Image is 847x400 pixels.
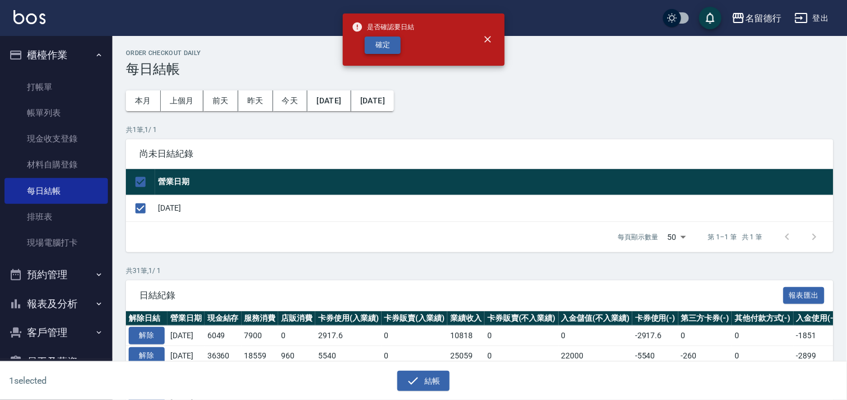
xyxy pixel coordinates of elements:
[4,260,108,289] button: 預約管理
[794,311,840,326] th: 入金使用(-)
[382,311,448,326] th: 卡券販賣(入業績)
[484,346,559,366] td: 0
[315,346,382,366] td: 5540
[4,230,108,256] a: 現場電腦打卡
[205,346,242,366] td: 36360
[559,326,633,346] td: 0
[708,232,763,242] p: 第 1–1 筆 共 1 筆
[161,90,203,111] button: 上個月
[663,222,690,252] div: 50
[315,326,382,346] td: 2917.6
[242,311,279,326] th: 服務消費
[794,326,840,346] td: -1851
[4,40,108,70] button: 櫃檯作業
[632,311,678,326] th: 卡券使用(-)
[126,125,834,135] p: 共 1 筆, 1 / 1
[475,27,500,52] button: close
[278,311,315,326] th: 店販消費
[699,7,722,29] button: save
[205,311,242,326] th: 現金結存
[4,204,108,230] a: 排班表
[559,346,633,366] td: 22000
[618,232,659,242] p: 每頁顯示數量
[155,195,834,221] td: [DATE]
[13,10,46,24] img: Logo
[4,347,108,376] button: 員工及薪資
[447,346,484,366] td: 25059
[794,346,840,366] td: -2899
[559,311,633,326] th: 入金儲值(不入業績)
[382,326,448,346] td: 0
[790,8,834,29] button: 登出
[484,311,559,326] th: 卡券販賣(不入業績)
[678,346,732,366] td: -260
[242,346,279,366] td: 18559
[126,61,834,77] h3: 每日結帳
[167,346,205,366] td: [DATE]
[783,289,825,300] a: 報表匯出
[315,311,382,326] th: 卡券使用(入業績)
[352,21,415,33] span: 是否確認要日結
[484,326,559,346] td: 0
[632,346,678,366] td: -5540
[278,326,315,346] td: 0
[632,326,678,346] td: -2917.6
[732,346,794,366] td: 0
[126,90,161,111] button: 本月
[4,178,108,204] a: 每日結帳
[678,326,732,346] td: 0
[278,346,315,366] td: 960
[397,371,450,392] button: 結帳
[4,100,108,126] a: 帳單列表
[9,374,210,388] h6: 1 selected
[307,90,351,111] button: [DATE]
[447,326,484,346] td: 10818
[4,318,108,347] button: 客戶管理
[4,126,108,152] a: 現金收支登錄
[382,346,448,366] td: 0
[4,74,108,100] a: 打帳單
[203,90,238,111] button: 前天
[732,326,794,346] td: 0
[4,152,108,178] a: 材料自購登錄
[155,169,834,196] th: 營業日期
[126,311,167,326] th: 解除日結
[351,90,394,111] button: [DATE]
[167,326,205,346] td: [DATE]
[4,289,108,319] button: 報表及分析
[678,311,732,326] th: 第三方卡券(-)
[139,290,783,301] span: 日結紀錄
[365,37,401,54] button: 確定
[732,311,794,326] th: 其他付款方式(-)
[783,287,825,304] button: 報表匯出
[139,148,820,160] span: 尚未日結紀錄
[242,326,279,346] td: 7900
[727,7,786,30] button: 名留德行
[273,90,308,111] button: 今天
[167,311,205,326] th: 營業日期
[126,49,834,57] h2: Order checkout daily
[129,327,165,344] button: 解除
[447,311,484,326] th: 業績收入
[745,11,781,25] div: 名留德行
[205,326,242,346] td: 6049
[129,347,165,365] button: 解除
[126,266,834,276] p: 共 31 筆, 1 / 1
[238,90,273,111] button: 昨天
